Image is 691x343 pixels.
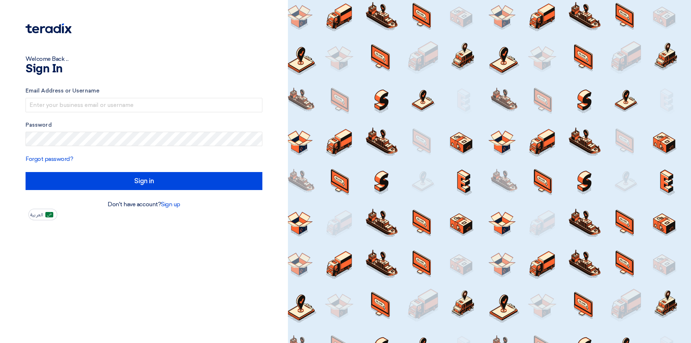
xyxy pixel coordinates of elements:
input: Enter your business email or username [26,98,262,112]
a: Sign up [161,201,180,208]
img: ar-AR.png [45,212,53,217]
label: Password [26,121,262,129]
label: Email Address or Username [26,87,262,95]
button: العربية [28,209,57,220]
img: Teradix logo [26,23,72,33]
span: العربية [30,212,43,217]
div: Don't have account? [26,200,262,209]
div: Welcome Back ... [26,55,262,63]
a: Forgot password? [26,155,73,162]
input: Sign in [26,172,262,190]
h1: Sign In [26,63,262,75]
